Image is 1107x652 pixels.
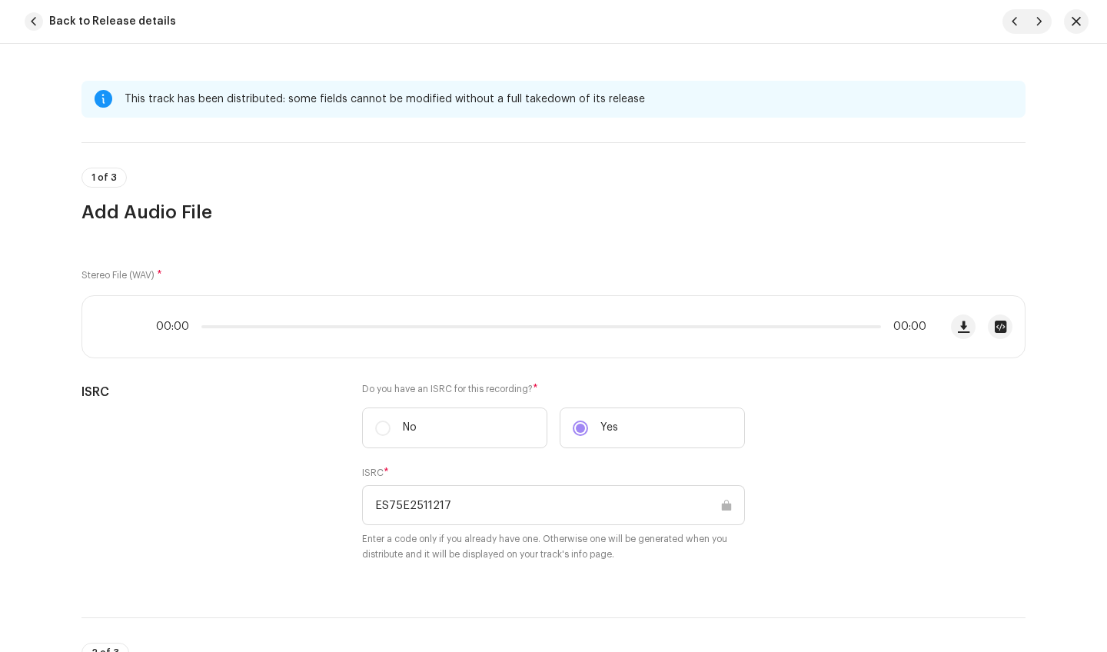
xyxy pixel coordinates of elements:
[81,383,337,401] h5: ISRC
[403,420,417,436] p: No
[81,200,1026,225] h3: Add Audio File
[362,467,389,479] label: ISRC
[600,420,618,436] p: Yes
[362,485,745,525] input: ABXYZ#######
[125,90,1013,108] div: This track has been distributed: some fields cannot be modified without a full takedown of its re...
[362,531,745,562] small: Enter a code only if you already have one. Otherwise one will be generated when you distribute an...
[887,321,926,333] span: 00:00
[362,383,745,395] label: Do you have an ISRC for this recording?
